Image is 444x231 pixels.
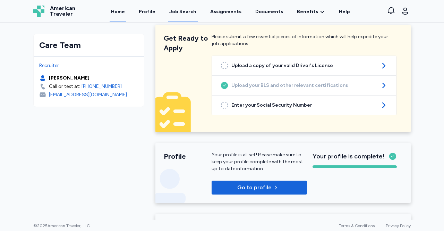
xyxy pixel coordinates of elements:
span: Benefits [297,8,318,15]
a: Privacy Policy [386,223,411,228]
span: © 2025 American Traveler, LLC [33,223,90,229]
div: Please submit a few essential pieces of information which will help expedite your job applications. [212,33,396,53]
div: Profile [164,151,212,161]
span: Your profile is complete! [313,151,385,161]
a: Benefits [297,8,325,15]
img: Logo [33,6,44,17]
div: Job Search [169,8,196,15]
div: Get Ready to Apply [164,33,212,53]
div: Care Team [39,40,138,51]
span: American Traveler [50,6,75,17]
a: Home [110,1,126,22]
a: [PHONE_NUMBER] [82,83,122,90]
div: [EMAIL_ADDRESS][DOMAIN_NAME] [49,91,127,98]
span: Go to profile [237,183,272,192]
a: Job Search [168,1,198,22]
span: Upload a copy of your valid Driver's License [231,62,377,69]
div: Your profile is all set! Please make sure to keep your profile complete with the most up to date ... [212,151,307,172]
button: Go to profile [212,181,307,195]
div: [PERSON_NAME] [49,75,89,82]
div: Recruiter [39,62,138,69]
div: Call or text at: [49,83,80,90]
span: Enter your Social Security Number [231,102,377,109]
a: Terms & Conditions [339,223,375,228]
span: Upload your BLS and other relevant certifications [231,82,377,89]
